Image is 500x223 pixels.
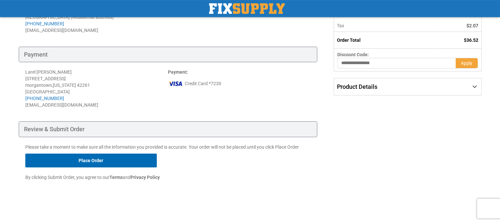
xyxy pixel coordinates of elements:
span: Payment [168,69,187,75]
div: Review & Submit Order [19,121,318,137]
div: Larel [PERSON_NAME] [STREET_ADDRESS] morgantown , 42261 [GEOGRAPHIC_DATA] [25,69,168,102]
img: Fix Industrial Supply [209,3,285,14]
span: Product Details [337,83,377,90]
span: Discount Code: [337,52,369,57]
a: store logo [209,3,285,14]
a: [PHONE_NUMBER] [25,21,64,26]
span: $2.07 [466,23,478,28]
strong: Terms [109,175,123,180]
p: By clicking Submit Order, you agree to our and [25,174,311,181]
strong: Privacy Policy [131,175,160,180]
div: Credit Card *7230 [168,79,311,88]
strong: : [168,69,188,75]
strong: Order Total [337,37,361,43]
a: [PHONE_NUMBER] [25,96,64,101]
th: Tax [334,20,435,32]
span: Apply [461,61,472,66]
span: $36.52 [464,37,478,43]
span: [EMAIL_ADDRESS][DOMAIN_NAME] [25,102,98,108]
button: Place Order [25,154,157,167]
div: Payment [19,47,318,62]
span: [US_STATE] [53,83,76,88]
p: Please take a moment to make sure all the information you provided is accurate. Your order will n... [25,144,311,150]
img: vi.png [168,79,183,88]
span: [EMAIL_ADDRESS][DOMAIN_NAME] [25,28,98,33]
button: Apply [456,58,478,68]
